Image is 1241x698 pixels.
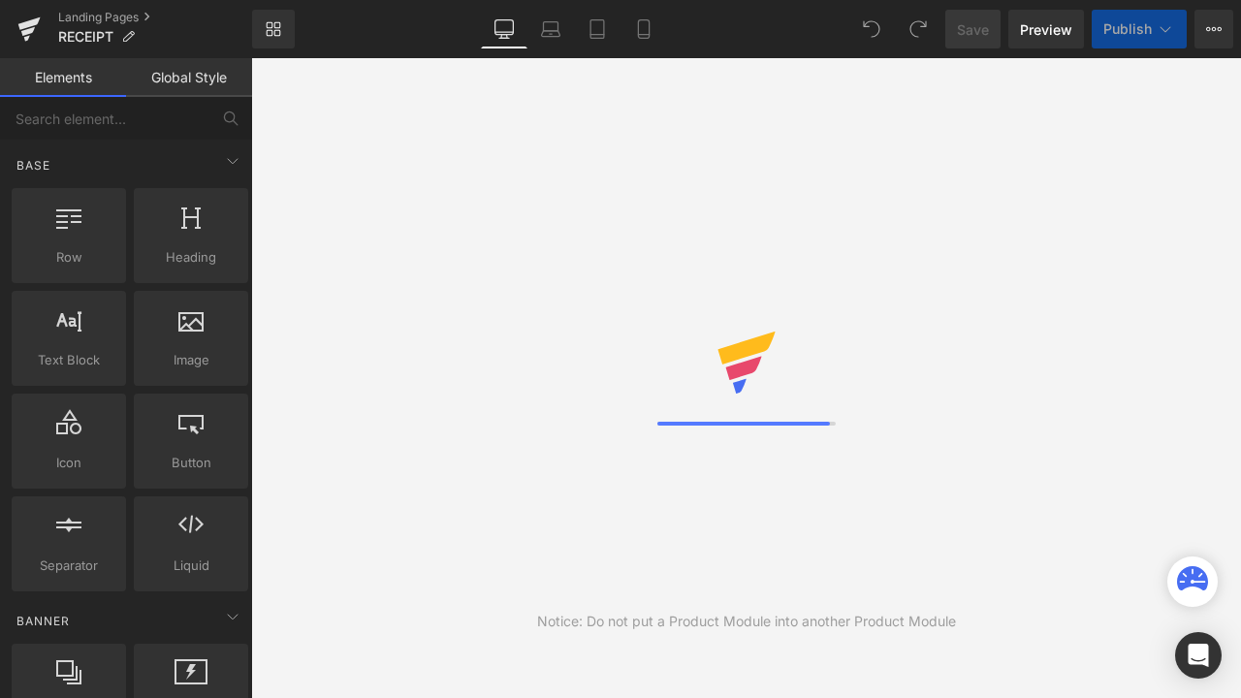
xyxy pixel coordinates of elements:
[1175,632,1222,679] div: Open Intercom Messenger
[527,10,574,48] a: Laptop
[140,247,242,268] span: Heading
[17,247,120,268] span: Row
[17,555,120,576] span: Separator
[537,611,956,632] div: Notice: Do not put a Product Module into another Product Module
[17,350,120,370] span: Text Block
[1008,10,1084,48] a: Preview
[574,10,620,48] a: Tablet
[620,10,667,48] a: Mobile
[58,29,113,45] span: RECEIPT
[140,350,242,370] span: Image
[252,10,295,48] a: New Library
[15,612,72,630] span: Banner
[481,10,527,48] a: Desktop
[140,453,242,473] span: Button
[140,555,242,576] span: Liquid
[17,453,120,473] span: Icon
[126,58,252,97] a: Global Style
[58,10,252,25] a: Landing Pages
[957,19,989,40] span: Save
[852,10,891,48] button: Undo
[899,10,938,48] button: Redo
[1194,10,1233,48] button: More
[1092,10,1187,48] button: Publish
[15,156,52,174] span: Base
[1103,21,1152,37] span: Publish
[1020,19,1072,40] span: Preview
